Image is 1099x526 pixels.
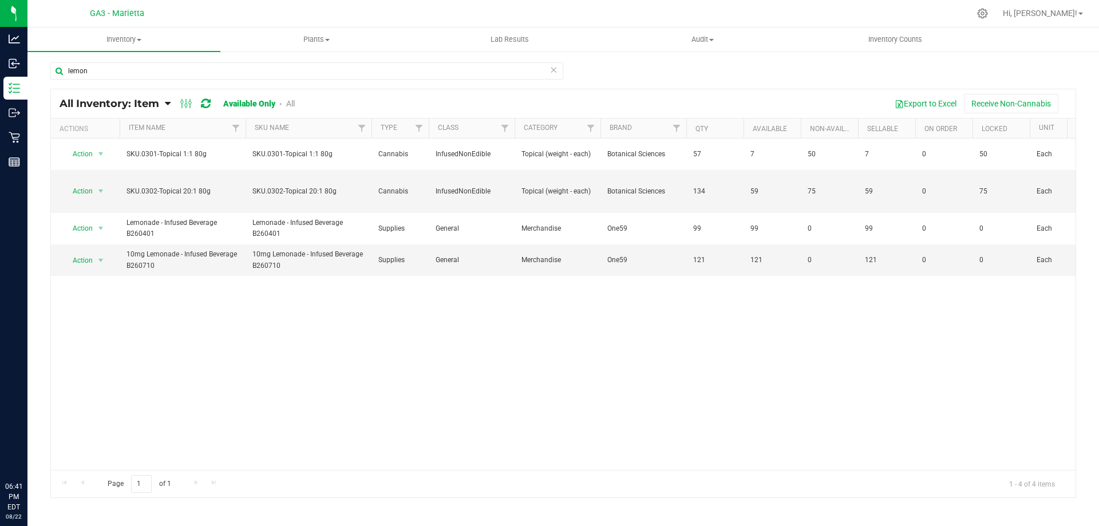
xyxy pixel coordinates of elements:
[607,223,679,234] span: One59
[922,223,966,234] span: 0
[853,34,938,45] span: Inventory Counts
[94,220,108,236] span: select
[227,118,246,138] a: Filter
[126,249,239,271] span: 10mg Lemonade - Infused Beverage B260710
[5,512,22,521] p: 08/22
[1037,186,1080,197] span: Each
[808,149,851,160] span: 50
[413,27,606,52] a: Lab Results
[436,223,508,234] span: General
[979,223,1023,234] span: 0
[979,186,1023,197] span: 75
[549,62,558,77] span: Clear
[252,149,365,160] span: SKU.0301-Topical 1:1 80g
[521,255,594,266] span: Merchandise
[1039,124,1054,132] a: Unit
[865,223,908,234] span: 99
[979,149,1023,160] span: 50
[34,433,48,446] iframe: Resource center unread badge
[607,186,679,197] span: Botanical Sciences
[378,186,422,197] span: Cannabis
[922,186,966,197] span: 0
[693,186,737,197] span: 134
[496,118,515,138] a: Filter
[582,118,600,138] a: Filter
[808,255,851,266] span: 0
[252,249,365,271] span: 10mg Lemonade - Infused Beverage B260710
[221,34,413,45] span: Plants
[693,255,737,266] span: 121
[475,34,544,45] span: Lab Results
[50,62,563,80] input: Search Item Name, Retail Display Name, SKU, Part Number...
[693,223,737,234] span: 99
[753,125,787,133] a: Available
[126,149,239,160] span: SKU.0301-Topical 1:1 80g
[60,97,165,110] a: All Inventory: Item
[90,9,144,18] span: GA3 - Marietta
[378,149,422,160] span: Cannabis
[521,186,594,197] span: Topical (weight - each)
[1000,475,1064,492] span: 1 - 4 of 4 items
[410,118,429,138] a: Filter
[607,255,679,266] span: One59
[975,8,990,19] div: Manage settings
[521,223,594,234] span: Merchandise
[94,146,108,162] span: select
[126,186,239,197] span: SKU.0302-Topical 20:1 80g
[1003,9,1077,18] span: Hi, [PERSON_NAME]!
[982,125,1007,133] a: Locked
[438,124,458,132] a: Class
[693,149,737,160] span: 57
[808,223,851,234] span: 0
[524,124,558,132] a: Category
[353,118,371,138] a: Filter
[62,252,93,268] span: Action
[865,149,908,160] span: 7
[610,124,632,132] a: Brand
[60,97,159,110] span: All Inventory: Item
[606,27,799,52] a: Audit
[129,124,165,132] a: Item Name
[94,183,108,199] span: select
[1037,255,1080,266] span: Each
[436,149,508,160] span: InfusedNonEdible
[436,186,508,197] span: InfusedNonEdible
[9,107,20,118] inline-svg: Outbound
[1037,149,1080,160] span: Each
[9,58,20,69] inline-svg: Inbound
[436,255,508,266] span: General
[1037,223,1080,234] span: Each
[9,82,20,94] inline-svg: Inventory
[252,186,365,197] span: SKU.0302-Topical 20:1 80g
[607,149,679,160] span: Botanical Sciences
[750,223,794,234] span: 99
[62,183,93,199] span: Action
[378,223,422,234] span: Supplies
[887,94,964,113] button: Export to Excel
[11,434,46,469] iframe: Resource center
[286,99,295,108] a: All
[9,132,20,143] inline-svg: Retail
[378,255,422,266] span: Supplies
[810,125,861,133] a: Non-Available
[27,34,220,45] span: Inventory
[750,255,794,266] span: 121
[521,149,594,160] span: Topical (weight - each)
[750,186,794,197] span: 59
[979,255,1023,266] span: 0
[667,118,686,138] a: Filter
[255,124,289,132] a: SKU Name
[695,125,708,133] a: Qty
[381,124,397,132] a: Type
[865,186,908,197] span: 59
[98,475,180,493] span: Page of 1
[5,481,22,512] p: 06:41 PM EDT
[808,186,851,197] span: 75
[60,125,115,133] div: Actions
[126,217,239,239] span: Lemonade - Infused Beverage B260401
[922,149,966,160] span: 0
[607,34,798,45] span: Audit
[867,125,898,133] a: Sellable
[252,217,365,239] span: Lemonade - Infused Beverage B260401
[62,146,93,162] span: Action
